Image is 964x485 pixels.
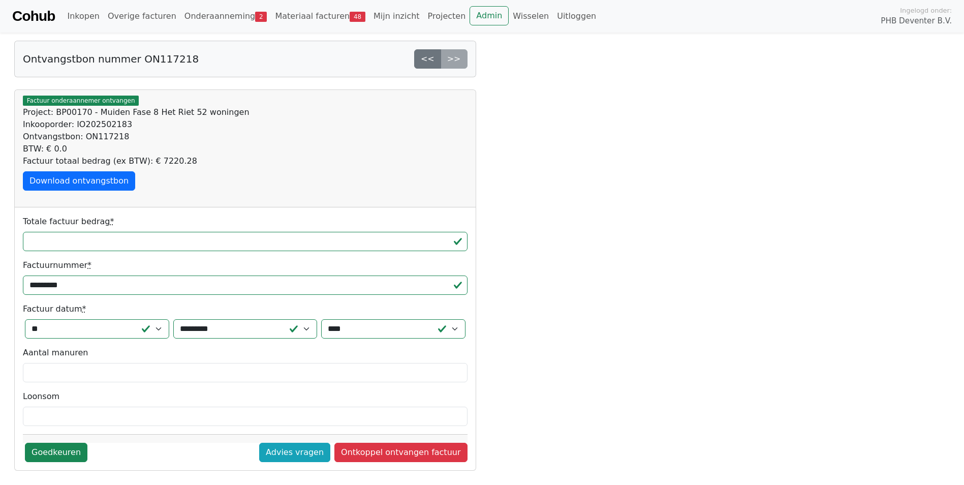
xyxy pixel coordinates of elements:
[23,171,135,191] a: Download ontvangstbon
[110,217,114,226] abbr: required
[23,155,468,167] div: Factuur totaal bedrag (ex BTW): € 7220.28
[23,131,468,143] div: Ontvangstbon: ON117218
[23,106,468,118] div: Project: BP00170 - Muiden Fase 8 Het Riet 52 woningen
[23,118,468,131] div: Inkooporder: IO202502183
[881,15,952,27] span: PHB Deventer B.V.
[104,6,180,26] a: Overige facturen
[424,6,470,26] a: Projecten
[509,6,553,26] a: Wisselen
[23,390,59,403] label: Loonsom
[23,216,114,228] label: Totale factuur bedrag
[553,6,600,26] a: Uitloggen
[23,53,199,65] h5: Ontvangstbon nummer ON117218
[334,443,467,462] a: Ontkoppel ontvangen factuur
[82,304,86,314] abbr: required
[470,6,509,25] a: Admin
[271,6,369,26] a: Materiaal facturen48
[12,4,55,28] a: Cohub
[180,6,271,26] a: Onderaanneming2
[369,6,424,26] a: Mijn inzicht
[255,12,267,22] span: 2
[87,260,91,270] abbr: required
[23,303,86,315] label: Factuur datum
[259,443,330,462] a: Advies vragen
[900,6,952,15] span: Ingelogd onder:
[63,6,103,26] a: Inkopen
[23,96,139,106] span: Factuur onderaannemer ontvangen
[25,443,87,462] a: Goedkeuren
[350,12,365,22] span: 48
[414,49,441,69] a: <<
[23,347,88,359] label: Aantal manuren
[23,143,468,155] div: BTW: € 0.0
[23,259,91,271] label: Factuurnummer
